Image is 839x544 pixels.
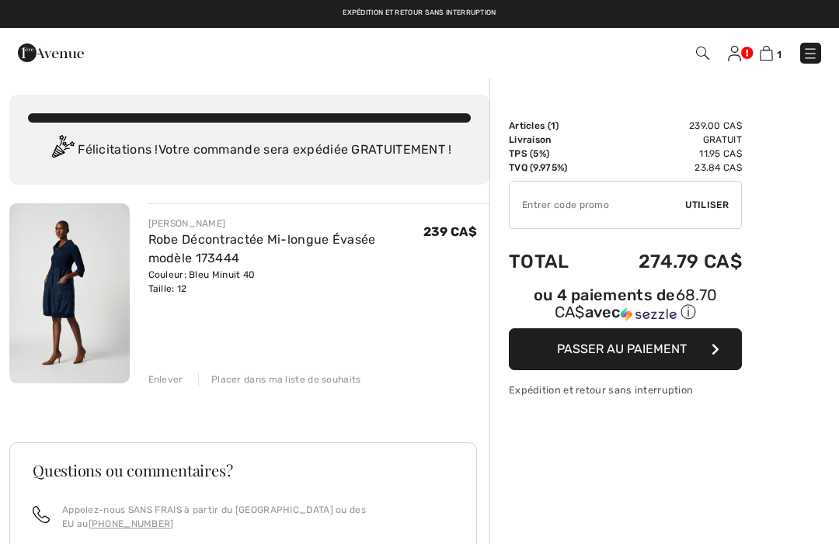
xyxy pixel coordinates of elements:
td: 11.95 CA$ [594,147,742,161]
span: Utiliser [685,198,729,212]
img: Panier d'achat [760,46,773,61]
td: 239.00 CA$ [594,119,742,133]
a: [PHONE_NUMBER] [89,518,174,529]
td: Gratuit [594,133,742,147]
div: [PERSON_NAME] [148,217,423,230]
a: 1 [760,43,782,62]
h3: Questions ou commentaires? [33,463,454,478]
a: 1ère Avenue [18,44,84,59]
a: Robe Décontractée Mi-longue Évasée modèle 173444 [148,232,376,265]
button: Passer au paiement [509,328,742,370]
img: 1ère Avenue [18,37,84,68]
div: Félicitations ! Votre commande sera expédiée GRATUITEMENT ! [28,135,471,166]
img: Congratulation2.svg [47,135,78,166]
span: 68.70 CA$ [555,286,718,321]
td: TVQ (9.975%) [509,161,594,175]
span: 239 CA$ [423,224,477,239]
img: Recherche [696,47,709,60]
img: Robe Décontractée Mi-longue Évasée modèle 173444 [9,203,130,383]
span: Passer au paiement [557,341,687,356]
img: Mes infos [728,46,741,61]
div: ou 4 paiements de68.70 CA$avecSezzle Cliquez pour en savoir plus sur Sezzle [509,288,742,328]
img: Sezzle [621,307,677,321]
img: call [33,506,50,523]
div: Couleur: Bleu Minuit 40 Taille: 12 [148,268,423,296]
td: Livraison [509,133,594,147]
td: 23.84 CA$ [594,161,742,175]
div: Placer dans ma liste de souhaits [198,372,361,386]
span: 1 [551,120,555,131]
td: 274.79 CA$ [594,235,742,288]
p: Appelez-nous SANS FRAIS à partir du [GEOGRAPHIC_DATA] ou des EU au [62,503,454,531]
div: Expédition et retour sans interruption [509,383,742,397]
td: Total [509,235,594,288]
div: Enlever [148,372,183,386]
td: TPS (5%) [509,147,594,161]
div: ou 4 paiements de avec [509,288,742,323]
span: 1 [777,49,782,61]
td: Articles ( ) [509,119,594,133]
img: Menu [802,46,818,61]
input: Code promo [510,182,685,228]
